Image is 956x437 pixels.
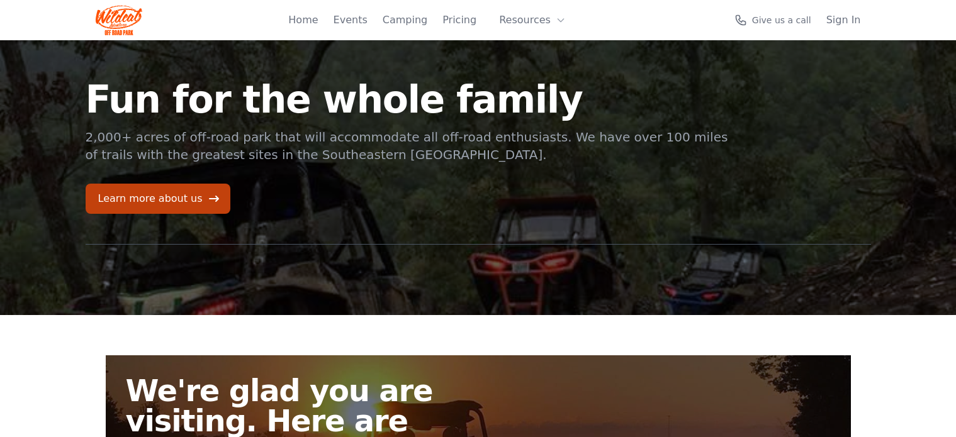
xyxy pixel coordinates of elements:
[442,13,476,28] a: Pricing
[334,13,368,28] a: Events
[383,13,427,28] a: Camping
[86,184,230,214] a: Learn more about us
[826,13,861,28] a: Sign In
[86,80,730,118] h1: Fun for the whole family
[734,14,811,26] a: Give us a call
[752,14,811,26] span: Give us a call
[96,5,143,35] img: Wildcat Logo
[86,128,730,163] p: 2,000+ acres of off-road park that will accommodate all off-road enthusiasts. We have over 100 mi...
[288,13,318,28] a: Home
[492,8,573,33] button: Resources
